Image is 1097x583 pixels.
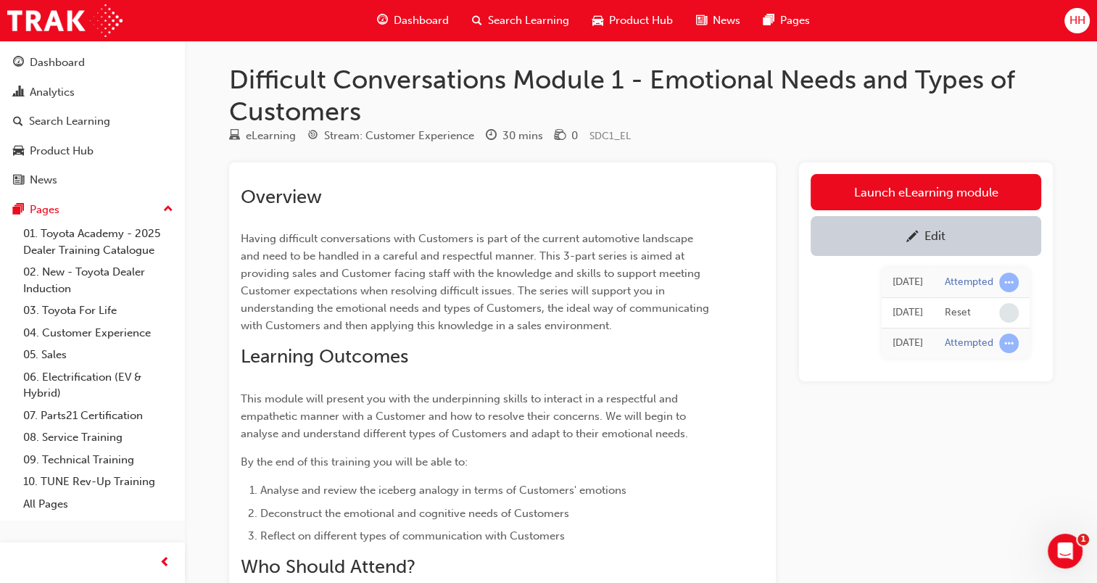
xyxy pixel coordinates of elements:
div: Search Learning [29,113,110,130]
span: up-icon [163,200,173,219]
span: Who Should Attend? [241,555,415,578]
div: News [30,172,57,189]
a: 08. Service Training [17,426,179,449]
span: News [713,12,740,29]
a: 02. New - Toyota Dealer Induction [17,261,179,299]
a: 03. Toyota For Life [17,299,179,322]
a: 05. Sales [17,344,179,366]
a: News [6,167,179,194]
a: Search Learning [6,108,179,135]
span: prev-icon [160,554,170,572]
span: pages-icon [13,204,24,217]
span: pencil-icon [906,231,919,245]
a: 10. TUNE Rev-Up Training [17,471,179,493]
a: Launch eLearning module [811,174,1041,210]
button: Pages [6,197,179,223]
span: clock-icon [486,130,497,143]
span: guage-icon [13,57,24,70]
a: Dashboard [6,49,179,76]
div: Stream: Customer Experience [324,128,474,144]
div: Thu May 08 2025 14:47:05 GMT+1000 (Australian Eastern Standard Time) [893,305,923,321]
a: search-iconSearch Learning [460,6,581,36]
span: guage-icon [377,12,388,30]
a: All Pages [17,493,179,516]
div: Duration [486,127,543,145]
span: Learning Outcomes [241,345,408,368]
div: Fri May 17 2024 09:07:26 GMT+1000 (Australian Eastern Standard Time) [893,335,923,352]
span: Product Hub [609,12,673,29]
span: This module will present you with the underpinning skills to interact in a respectful and empathe... [241,392,689,440]
iframe: Intercom live chat [1048,534,1082,568]
div: Product Hub [30,143,94,160]
span: Overview [241,186,322,208]
span: Deconstruct the emotional and cognitive needs of Customers [260,507,569,520]
a: pages-iconPages [752,6,821,36]
a: 07. Parts21 Certification [17,405,179,427]
div: 30 mins [502,128,543,144]
a: guage-iconDashboard [365,6,460,36]
div: Price [555,127,578,145]
h1: Difficult Conversations Module 1 - Emotional Needs and Types of Customers [229,64,1053,127]
span: news-icon [13,174,24,187]
span: By the end of this training you will be able to: [241,455,468,468]
span: Analyse and review the iceberg analogy in terms of Customers' emotions [260,484,626,497]
div: Analytics [30,84,75,101]
a: 04. Customer Experience [17,322,179,344]
span: Search Learning [488,12,569,29]
div: Reset [945,306,971,320]
a: news-iconNews [684,6,752,36]
div: Stream [307,127,474,145]
button: DashboardAnalyticsSearch LearningProduct HubNews [6,46,179,197]
a: Edit [811,216,1041,256]
span: money-icon [555,130,566,143]
span: learningResourceType_ELEARNING-icon [229,130,240,143]
a: 01. Toyota Academy - 2025 Dealer Training Catalogue [17,223,179,261]
div: Type [229,127,296,145]
a: Analytics [6,79,179,106]
span: learningRecordVerb_NONE-icon [999,303,1019,323]
div: Attempted [945,276,993,289]
div: eLearning [246,128,296,144]
a: 09. Technical Training [17,449,179,471]
span: chart-icon [13,86,24,99]
span: learningRecordVerb_ATTEMPT-icon [999,334,1019,353]
div: Thu May 08 2025 14:47:12 GMT+1000 (Australian Eastern Standard Time) [893,274,923,291]
span: 1 [1077,534,1089,545]
span: search-icon [13,115,23,128]
span: Dashboard [394,12,449,29]
div: Pages [30,202,59,218]
div: Attempted [945,336,993,350]
span: Pages [780,12,810,29]
img: Trak [7,4,123,37]
span: Having difficult conversations with Customers is part of the current automotive landscape and nee... [241,232,712,332]
button: HH [1064,8,1090,33]
a: Product Hub [6,138,179,165]
span: news-icon [696,12,707,30]
span: HH [1069,12,1085,29]
span: car-icon [13,145,24,158]
span: search-icon [472,12,482,30]
div: Dashboard [30,54,85,71]
span: Learning resource code [589,130,631,142]
span: Reflect on different types of communication with Customers [260,529,565,542]
span: target-icon [307,130,318,143]
div: Edit [924,228,945,243]
span: pages-icon [763,12,774,30]
a: 06. Electrification (EV & Hybrid) [17,366,179,405]
span: car-icon [592,12,603,30]
a: car-iconProduct Hub [581,6,684,36]
div: 0 [571,128,578,144]
span: learningRecordVerb_ATTEMPT-icon [999,273,1019,292]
